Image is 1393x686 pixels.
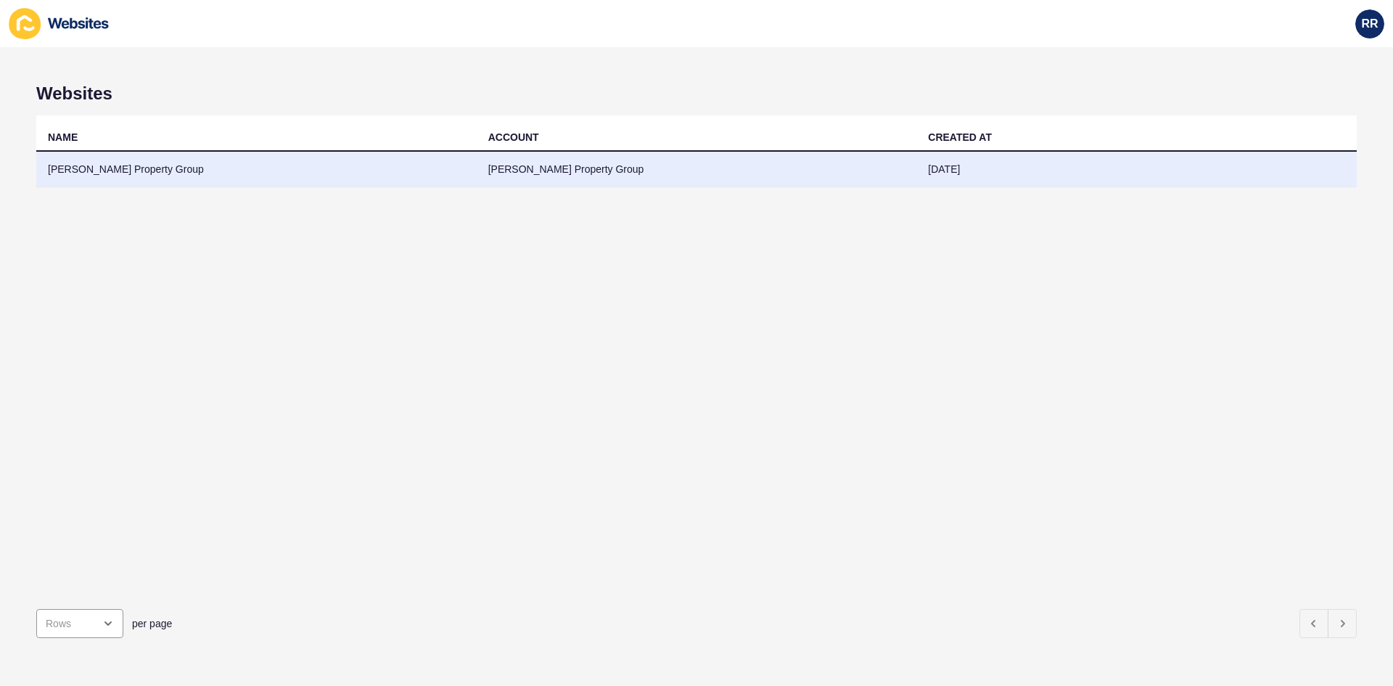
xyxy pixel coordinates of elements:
div: CREATED AT [928,130,992,144]
span: per page [132,616,172,631]
div: ACCOUNT [488,130,539,144]
td: [PERSON_NAME] Property Group [36,152,477,187]
div: NAME [48,130,78,144]
h1: Websites [36,83,1357,104]
td: [DATE] [916,152,1357,187]
span: RR [1361,17,1378,31]
td: [PERSON_NAME] Property Group [477,152,917,187]
div: open menu [36,609,123,638]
